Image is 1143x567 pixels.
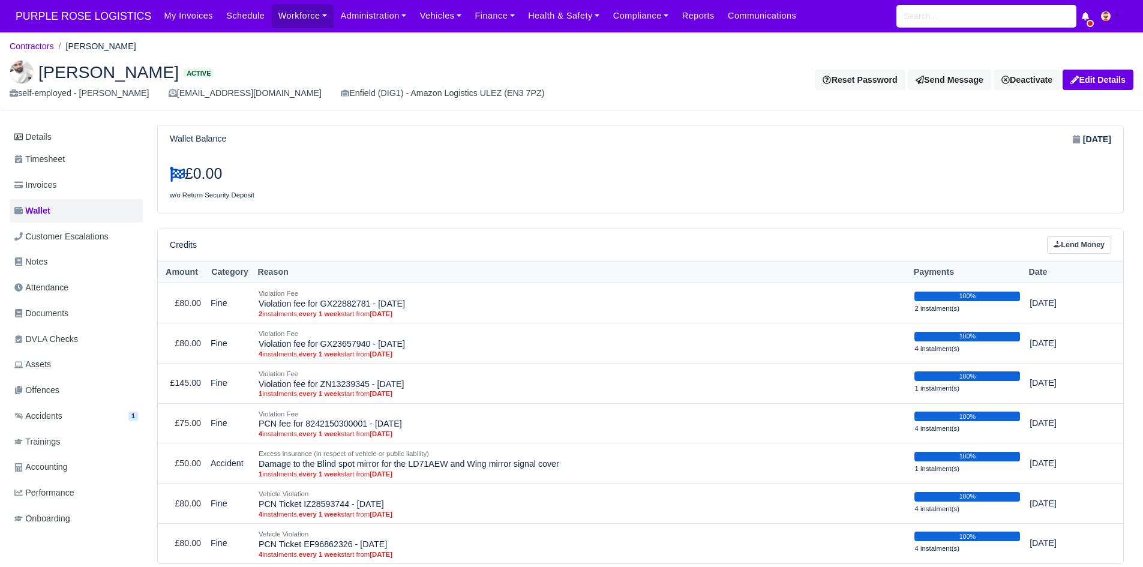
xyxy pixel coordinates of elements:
[206,323,254,363] td: Fine
[14,383,59,397] span: Offences
[38,64,179,80] span: [PERSON_NAME]
[259,350,262,358] strong: 4
[1,50,1142,110] div: Haseeb Raza
[299,390,341,397] strong: every 1 week
[259,470,262,478] strong: 1
[914,412,1020,421] div: 100%
[910,261,1025,283] th: Payments
[299,430,341,437] strong: every 1 week
[1025,283,1103,323] td: [DATE]
[370,470,392,478] strong: [DATE]
[14,332,78,346] span: DVLA Checks
[1025,523,1103,563] td: [DATE]
[170,240,197,250] h6: Credits
[908,70,991,90] a: Send Message
[14,409,62,423] span: Accidents
[10,225,143,248] a: Customer Escalations
[254,403,910,443] td: PCN fee for 8242150300001 - [DATE]
[341,86,544,100] div: Enfield (DIG1) - Amazon Logistics ULEZ (EN3 7PZ)
[259,330,298,337] small: Violation Fee
[259,389,905,398] small: instalments, start from
[1025,484,1103,524] td: [DATE]
[1025,323,1103,363] td: [DATE]
[259,350,905,358] small: instalments, start from
[259,310,905,318] small: instalments, start from
[14,178,56,192] span: Invoices
[1025,363,1103,403] td: [DATE]
[14,281,68,295] span: Attendance
[157,4,220,28] a: My Invoices
[158,261,206,283] th: Amount
[10,250,143,274] a: Notes
[259,430,262,437] strong: 4
[254,443,910,484] td: Damage to the Blind spot mirror for the LD71AEW and Wing mirror signal cover
[299,551,341,558] strong: every 1 week
[254,323,910,363] td: Violation fee for GX23657940 - [DATE]
[896,5,1076,28] input: Search...
[914,385,959,392] small: 1 instalment(s)
[468,4,521,28] a: Finance
[206,283,254,323] td: Fine
[259,290,298,297] small: Violation Fee
[914,332,1020,341] div: 100%
[259,370,298,377] small: Violation Fee
[10,4,157,28] span: PURPLE ROSE LOGISTICS
[259,510,905,518] small: instalments, start from
[1063,70,1133,90] a: Edit Details
[254,261,910,283] th: Reason
[607,4,676,28] a: Compliance
[14,486,74,500] span: Performance
[254,484,910,524] td: PCN Ticket IZ28593744 - [DATE]
[10,404,143,428] a: Accidents 1
[206,363,254,403] td: Fine
[10,481,143,505] a: Performance
[206,523,254,563] td: Fine
[259,430,905,438] small: instalments, start from
[14,152,65,166] span: Timesheet
[170,165,632,183] h3: £0.00
[914,505,959,512] small: 4 instalment(s)
[54,40,136,53] li: [PERSON_NAME]
[10,199,143,223] a: Wallet
[220,4,271,28] a: Schedule
[994,70,1060,90] a: Deactivate
[10,302,143,325] a: Documents
[10,148,143,171] a: Timesheet
[206,261,254,283] th: Category
[299,350,341,358] strong: every 1 week
[184,69,214,78] span: Active
[10,126,143,148] a: Details
[914,345,959,352] small: 4 instalment(s)
[259,530,308,538] small: Vehicle Violation
[299,470,341,478] strong: every 1 week
[14,307,68,320] span: Documents
[158,523,206,563] td: £80.00
[158,323,206,363] td: £80.00
[10,173,143,197] a: Invoices
[370,430,392,437] strong: [DATE]
[259,390,262,397] strong: 1
[914,425,959,432] small: 4 instalment(s)
[914,305,959,312] small: 2 instalment(s)
[10,328,143,351] a: DVLA Checks
[10,86,149,100] div: self-employed - [PERSON_NAME]
[815,70,905,90] button: Reset Password
[254,523,910,563] td: PCN Ticket EF96862326 - [DATE]
[10,353,143,376] a: Assets
[370,390,392,397] strong: [DATE]
[14,255,47,269] span: Notes
[914,465,959,472] small: 1 instalment(s)
[370,350,392,358] strong: [DATE]
[169,86,322,100] div: [EMAIL_ADDRESS][DOMAIN_NAME]
[259,551,262,558] strong: 4
[158,283,206,323] td: £80.00
[14,230,109,244] span: Customer Escalations
[299,511,341,518] strong: every 1 week
[914,452,1020,461] div: 100%
[206,484,254,524] td: Fine
[1025,443,1103,484] td: [DATE]
[10,5,157,28] a: PURPLE ROSE LOGISTICS
[1083,509,1143,567] div: Chat Widget
[521,4,607,28] a: Health & Safety
[1025,403,1103,443] td: [DATE]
